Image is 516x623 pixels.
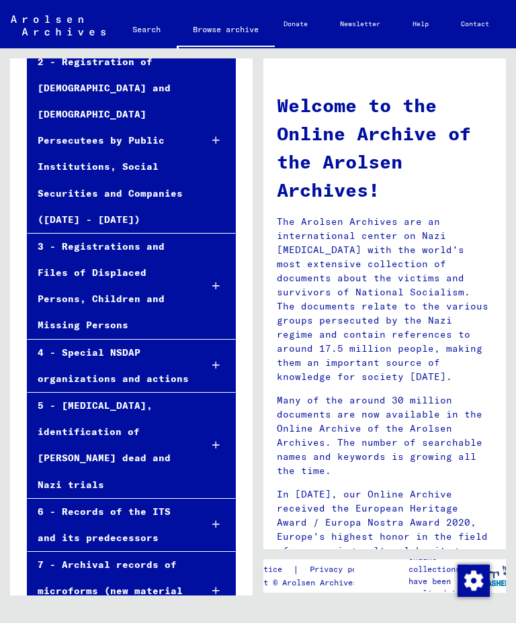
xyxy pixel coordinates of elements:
[28,499,189,551] div: 6 - Records of the ITS and its predecessors
[28,49,189,233] div: 2 - Registration of [DEMOGRAPHIC_DATA] and [DEMOGRAPHIC_DATA] Persecutees by Public Institutions,...
[457,564,489,596] div: Change consent
[466,559,516,592] img: yv_logo.png
[28,393,189,498] div: 5 - [MEDICAL_DATA], identification of [PERSON_NAME] dead and Nazi trials
[226,577,392,589] p: Copyright © Arolsen Archives, 2021
[177,13,275,48] a: Browse archive
[11,15,105,36] img: Arolsen_neg.svg
[277,487,492,558] p: In [DATE], our Online Archive received the European Heritage Award / Europa Nostra Award 2020, Eu...
[324,8,396,40] a: Newsletter
[267,8,324,40] a: Donate
[277,393,492,478] p: Many of the around 30 million documents are now available in the Online Archive of the Arolsen Ar...
[116,13,177,46] a: Search
[445,8,505,40] a: Contact
[226,563,392,577] div: |
[28,340,189,392] div: 4 - Special NSDAP organizations and actions
[299,563,392,577] a: Privacy policy
[28,234,189,339] div: 3 - Registrations and Files of Displaced Persons, Children and Missing Persons
[277,215,492,384] p: The Arolsen Archives are an international center on Nazi [MEDICAL_DATA] with the world’s most ext...
[277,91,492,204] h1: Welcome to the Online Archive of the Arolsen Archives!
[458,565,490,597] img: Change consent
[396,8,445,40] a: Help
